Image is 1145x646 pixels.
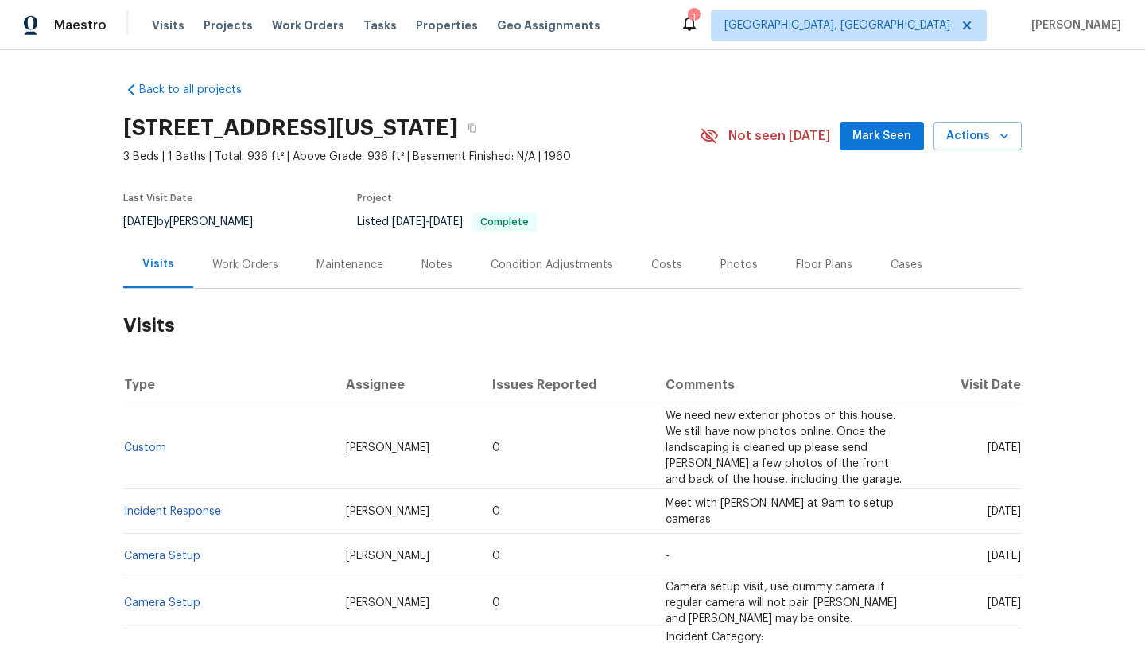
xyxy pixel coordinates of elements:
[497,18,600,33] span: Geo Assignments
[720,257,758,273] div: Photos
[688,10,699,25] div: 1
[142,256,174,272] div: Visits
[123,193,193,203] span: Last Visit Date
[392,216,425,228] span: [DATE]
[666,551,670,562] span: -
[492,597,500,609] span: 0
[123,216,157,228] span: [DATE]
[728,128,830,144] span: Not seen [DATE]
[421,257,452,273] div: Notes
[474,217,535,227] span: Complete
[346,506,429,517] span: [PERSON_NAME]
[357,193,392,203] span: Project
[124,442,166,453] a: Custom
[840,122,924,151] button: Mark Seen
[212,257,278,273] div: Work Orders
[492,551,500,562] span: 0
[724,18,950,33] span: [GEOGRAPHIC_DATA], [GEOGRAPHIC_DATA]
[123,82,276,98] a: Back to all projects
[152,18,184,33] span: Visits
[946,126,1009,146] span: Actions
[988,597,1021,609] span: [DATE]
[346,551,429,562] span: [PERSON_NAME]
[123,120,458,136] h2: [STREET_ADDRESS][US_STATE]
[988,506,1021,517] span: [DATE]
[458,114,487,142] button: Copy Address
[429,216,463,228] span: [DATE]
[479,363,654,407] th: Issues Reported
[363,20,397,31] span: Tasks
[124,551,200,562] a: Camera Setup
[653,363,922,407] th: Comments
[124,506,221,517] a: Incident Response
[54,18,107,33] span: Maestro
[891,257,922,273] div: Cases
[852,126,911,146] span: Mark Seen
[123,289,1022,363] h2: Visits
[988,551,1021,562] span: [DATE]
[316,257,383,273] div: Maintenance
[492,506,500,517] span: 0
[357,216,537,228] span: Listed
[204,18,253,33] span: Projects
[492,442,500,453] span: 0
[666,498,894,525] span: Meet with [PERSON_NAME] at 9am to setup cameras
[491,257,613,273] div: Condition Adjustments
[666,411,902,485] span: We need new exterior photos of this house. We still have now photos online. Once the landscaping ...
[123,212,272,232] div: by [PERSON_NAME]
[333,363,479,407] th: Assignee
[123,363,333,407] th: Type
[933,122,1022,151] button: Actions
[666,582,897,625] span: Camera setup visit, use dummy camera if regular camera will not pair. [PERSON_NAME] and [PERSON_N...
[346,442,429,453] span: [PERSON_NAME]
[272,18,344,33] span: Work Orders
[123,149,700,165] span: 3 Beds | 1 Baths | Total: 936 ft² | Above Grade: 936 ft² | Basement Finished: N/A | 1960
[416,18,478,33] span: Properties
[651,257,682,273] div: Costs
[124,597,200,609] a: Camera Setup
[922,363,1022,407] th: Visit Date
[392,216,463,228] span: -
[796,257,852,273] div: Floor Plans
[1025,18,1121,33] span: [PERSON_NAME]
[346,597,429,609] span: [PERSON_NAME]
[988,442,1021,453] span: [DATE]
